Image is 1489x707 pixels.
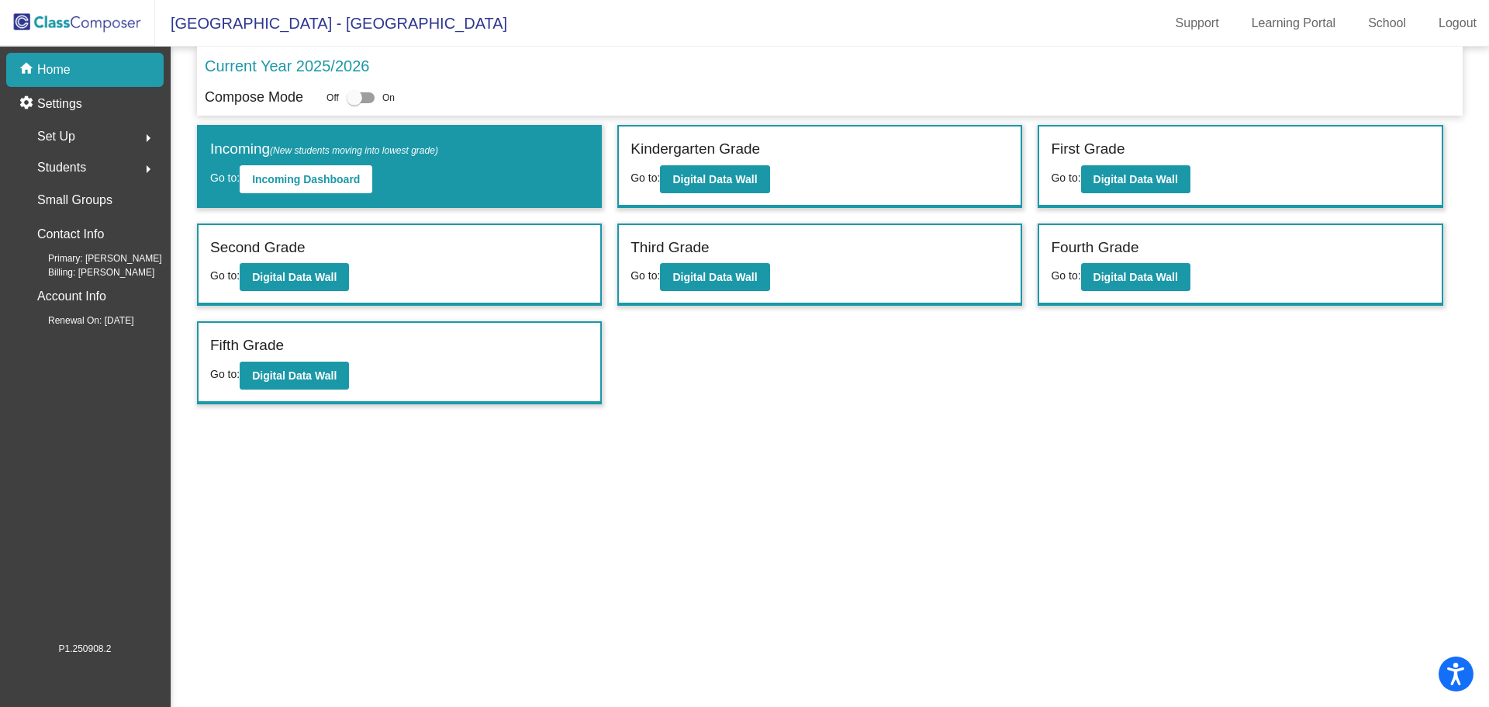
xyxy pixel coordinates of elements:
span: Set Up [37,126,75,147]
button: Digital Data Wall [240,362,349,390]
b: Digital Data Wall [1093,271,1178,283]
p: Home [37,61,71,79]
span: Billing: [PERSON_NAME] [23,265,154,279]
p: Small Groups [37,189,112,211]
label: Second Grade [210,237,306,259]
span: Primary: [PERSON_NAME] [23,251,162,265]
mat-icon: settings [19,95,37,113]
label: Third Grade [630,237,709,259]
b: Digital Data Wall [672,173,757,185]
b: Incoming Dashboard [252,173,360,185]
button: Digital Data Wall [240,263,349,291]
label: Fifth Grade [210,334,284,357]
p: Account Info [37,286,106,307]
span: Go to: [210,269,240,282]
button: Incoming Dashboard [240,165,372,193]
a: School [1356,11,1418,36]
span: Go to: [630,269,660,282]
p: Compose Mode [205,87,303,108]
label: Kindergarten Grade [630,138,760,161]
button: Digital Data Wall [660,165,769,193]
span: Go to: [210,172,240,184]
b: Digital Data Wall [1093,173,1178,185]
p: Contact Info [37,224,104,245]
span: [GEOGRAPHIC_DATA] - [GEOGRAPHIC_DATA] [155,11,507,36]
label: Incoming [210,138,438,161]
b: Digital Data Wall [672,271,757,283]
button: Digital Data Wall [1081,165,1190,193]
span: Off [326,91,339,105]
p: Settings [37,95,82,113]
span: Go to: [1051,269,1080,282]
span: Go to: [630,172,660,184]
mat-icon: arrow_right [139,160,157,178]
label: First Grade [1051,138,1125,161]
b: Digital Data Wall [252,271,337,283]
a: Support [1163,11,1232,36]
span: Go to: [1051,172,1080,184]
a: Logout [1426,11,1489,36]
mat-icon: home [19,61,37,79]
span: Renewal On: [DATE] [23,314,133,328]
p: Current Year 2025/2026 [205,54,369,78]
button: Digital Data Wall [660,263,769,291]
b: Digital Data Wall [252,369,337,382]
span: (New students moving into lowest grade) [270,145,438,156]
span: Go to: [210,368,240,380]
span: On [382,91,395,105]
label: Fourth Grade [1051,237,1138,259]
mat-icon: arrow_right [139,129,157,147]
span: Students [37,157,86,178]
button: Digital Data Wall [1081,263,1190,291]
a: Learning Portal [1239,11,1349,36]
